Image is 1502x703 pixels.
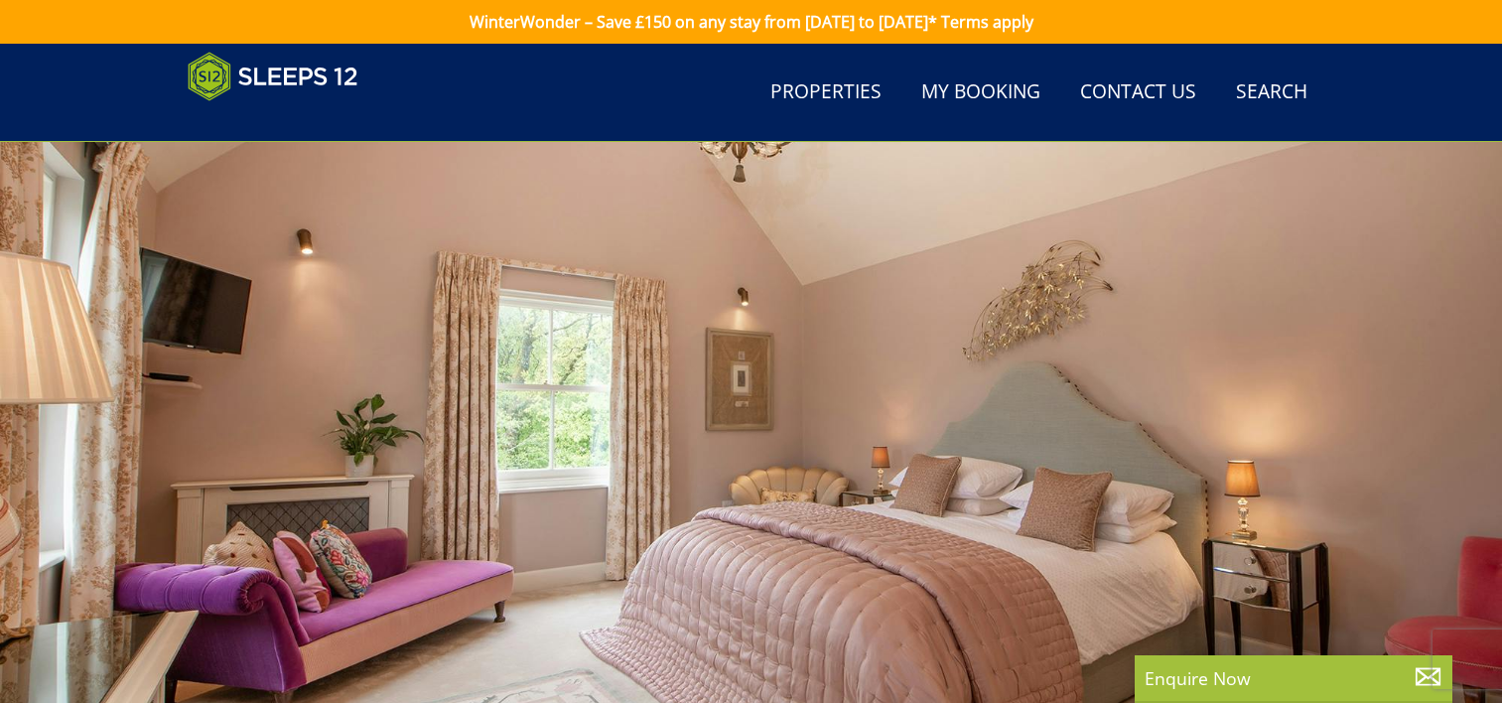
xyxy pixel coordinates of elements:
[178,113,386,130] iframe: Customer reviews powered by Trustpilot
[188,52,358,101] img: Sleeps 12
[1228,70,1315,115] a: Search
[1145,665,1442,691] p: Enquire Now
[1072,70,1204,115] a: Contact Us
[913,70,1048,115] a: My Booking
[762,70,889,115] a: Properties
